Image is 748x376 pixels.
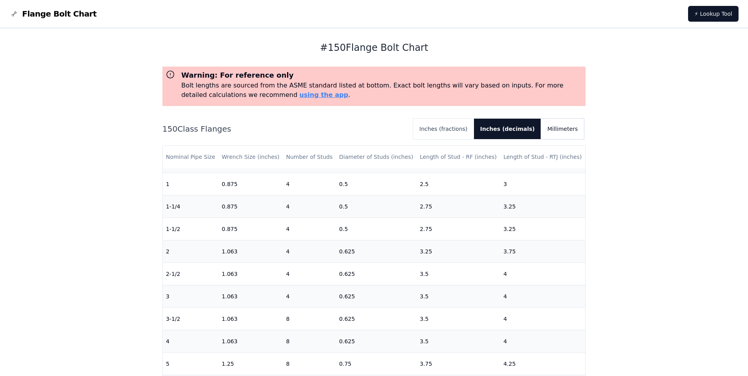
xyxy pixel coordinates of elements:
th: Wrench Size (inches) [218,146,283,168]
td: 4 [283,195,336,218]
td: 4 [283,262,336,285]
td: 3.75 [417,352,500,375]
td: 1.063 [218,307,283,330]
td: 2 [163,240,219,262]
td: 4 [500,307,586,330]
button: Inches (fractions) [413,119,474,139]
td: 0.875 [218,195,283,218]
th: Nominal Pipe Size [163,146,219,168]
td: 3.25 [500,218,586,240]
td: 4 [500,330,586,352]
td: 1-1/2 [163,218,219,240]
td: 8 [283,307,336,330]
td: 3.5 [417,285,500,307]
td: 3.25 [417,240,500,262]
td: 5 [163,352,219,375]
a: ⚡ Lookup Tool [688,6,739,22]
td: 0.75 [336,352,417,375]
a: Flange Bolt Chart LogoFlange Bolt Chart [9,8,97,19]
td: 2.75 [417,195,500,218]
th: Length of Stud - RTJ (inches) [500,146,586,168]
td: 0.625 [336,240,417,262]
a: using the app [299,91,348,99]
td: 3.5 [417,330,500,352]
td: 1.063 [218,330,283,352]
td: 3 [163,285,219,307]
td: 2-1/2 [163,262,219,285]
td: 4 [283,173,336,195]
td: 1.063 [218,240,283,262]
th: Number of Studs [283,146,336,168]
td: 4 [283,240,336,262]
td: 1.063 [218,285,283,307]
td: 4 [163,330,219,352]
td: 3-1/2 [163,307,219,330]
td: 4 [500,285,586,307]
th: Length of Stud - RF (inches) [417,146,500,168]
td: 2.75 [417,218,500,240]
td: 0.625 [336,307,417,330]
td: 0.875 [218,218,283,240]
span: Flange Bolt Chart [22,8,97,19]
td: 4 [283,285,336,307]
td: 1.063 [218,262,283,285]
td: 3 [500,173,586,195]
td: 0.5 [336,218,417,240]
h1: # 150 Flange Bolt Chart [162,41,586,54]
td: 0.625 [336,285,417,307]
td: 4.25 [500,352,586,375]
td: 2.5 [417,173,500,195]
td: 3.25 [500,195,586,218]
h3: Warning: For reference only [181,70,583,81]
td: 8 [283,330,336,352]
button: Millimeters [541,119,584,139]
td: 0.5 [336,195,417,218]
td: 1.25 [218,352,283,375]
td: 8 [283,352,336,375]
td: 1-1/4 [163,195,219,218]
td: 3.75 [500,240,586,262]
img: Flange Bolt Chart Logo [9,9,19,19]
td: 3.5 [417,262,500,285]
td: 0.5 [336,173,417,195]
h2: 150 Class Flanges [162,123,407,134]
button: Inches (decimals) [474,119,541,139]
td: 0.625 [336,262,417,285]
td: 1 [163,173,219,195]
th: Diameter of Studs (inches) [336,146,417,168]
td: 3.5 [417,307,500,330]
td: 0.625 [336,330,417,352]
td: 0.875 [218,173,283,195]
p: Bolt lengths are sourced from the ASME standard listed at bottom. Exact bolt lengths will vary ba... [181,81,583,100]
td: 4 [283,218,336,240]
td: 4 [500,262,586,285]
